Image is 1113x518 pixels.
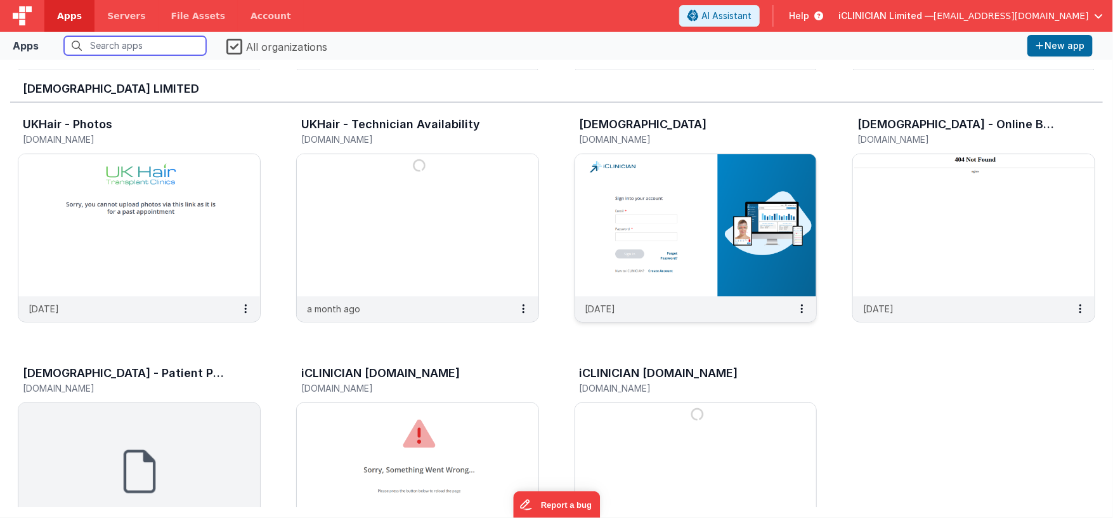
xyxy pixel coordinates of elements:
button: iCLINICIAN Limited — [EMAIL_ADDRESS][DOMAIN_NAME] [838,10,1103,22]
span: Apps [57,10,82,22]
span: AI Assistant [701,10,752,22]
span: iCLINICIAN Limited — [838,10,934,22]
button: AI Assistant [679,5,760,27]
iframe: Marker.io feedback button [513,491,600,518]
h3: [DEMOGRAPHIC_DATA] Limited [23,83,1090,95]
h3: [DEMOGRAPHIC_DATA] [580,118,707,131]
h5: [DOMAIN_NAME] [23,383,229,393]
h3: [DEMOGRAPHIC_DATA] - Patient Portal [23,367,225,380]
h3: iCLINICIAN [DOMAIN_NAME] [301,367,460,380]
h5: [DOMAIN_NAME] [580,135,786,144]
h5: [DOMAIN_NAME] [301,135,507,144]
button: New app [1027,35,1093,56]
input: Search apps [64,36,206,55]
p: a month ago [307,302,360,315]
h5: [DOMAIN_NAME] [23,135,229,144]
h3: UKHair - Technician Availability [301,118,480,131]
p: [DATE] [863,302,894,315]
label: All organizations [226,37,327,55]
h5: [DOMAIN_NAME] [580,383,786,393]
h5: [DOMAIN_NAME] [857,135,1064,144]
p: [DATE] [585,302,616,315]
span: Servers [107,10,145,22]
p: [DATE] [29,302,59,315]
span: File Assets [171,10,226,22]
span: Help [789,10,809,22]
h3: UKHair - Photos [23,118,112,131]
h3: iCLINICIAN [DOMAIN_NAME] [580,367,738,380]
div: Apps [13,38,39,53]
span: [EMAIL_ADDRESS][DOMAIN_NAME] [934,10,1089,22]
h3: [DEMOGRAPHIC_DATA] - Online Bookings [857,118,1060,131]
h5: [DOMAIN_NAME] [301,383,507,393]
